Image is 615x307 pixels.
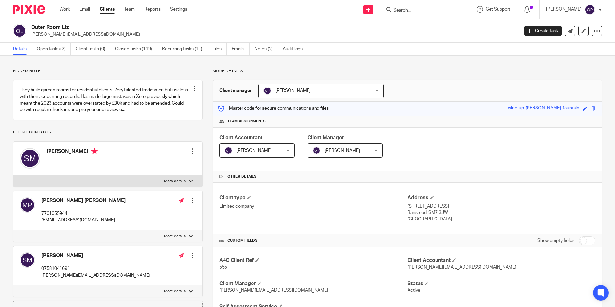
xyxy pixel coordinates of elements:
[144,6,161,13] a: Reports
[219,288,328,293] span: [PERSON_NAME][EMAIL_ADDRESS][DOMAIN_NAME]
[31,31,515,38] p: [PERSON_NAME][EMAIL_ADDRESS][DOMAIN_NAME]
[585,5,595,15] img: svg%3E
[213,69,602,74] p: More details
[13,24,26,38] img: svg%3E
[91,148,98,154] i: Primary
[408,288,420,293] span: Active
[408,257,595,264] h4: Client Accountant
[219,257,407,264] h4: A4C Client Ref
[225,147,232,154] img: svg%3E
[219,238,407,243] h4: CUSTOM FIELDS
[393,8,451,14] input: Search
[524,26,562,36] a: Create task
[115,43,157,55] a: Closed tasks (119)
[219,88,252,94] h3: Client manager
[218,105,329,112] p: Master code for secure communications and files
[20,148,40,169] img: svg%3E
[219,135,262,140] span: Client Accountant
[236,148,272,153] span: [PERSON_NAME]
[408,265,516,270] span: [PERSON_NAME][EMAIL_ADDRESS][DOMAIN_NAME]
[124,6,135,13] a: Team
[508,105,579,112] div: wind-up-[PERSON_NAME]-fountain
[325,148,360,153] span: [PERSON_NAME]
[227,119,266,124] span: Team assignments
[408,216,595,222] p: [GEOGRAPHIC_DATA]
[170,6,187,13] a: Settings
[13,69,203,74] p: Pinned note
[212,43,227,55] a: Files
[408,203,595,209] p: [STREET_ADDRESS]
[13,43,32,55] a: Details
[313,147,320,154] img: svg%3E
[31,24,418,31] h2: Outer Room Ltd
[254,43,278,55] a: Notes (2)
[20,197,35,213] img: svg%3E
[408,194,595,201] h4: Address
[232,43,250,55] a: Emails
[219,194,407,201] h4: Client type
[219,203,407,209] p: Limited company
[164,289,186,294] p: More details
[275,88,311,93] span: [PERSON_NAME]
[408,209,595,216] p: Banstead, SM7 3JW
[37,43,71,55] a: Open tasks (2)
[227,174,257,179] span: Other details
[486,7,510,12] span: Get Support
[219,265,227,270] span: 555
[20,252,35,268] img: svg%3E
[263,87,271,95] img: svg%3E
[13,130,203,135] p: Client contacts
[13,5,45,14] img: Pixie
[41,197,126,204] h4: [PERSON_NAME] [PERSON_NAME]
[41,265,150,272] p: 07581041691
[219,280,407,287] h4: Client Manager
[100,6,115,13] a: Clients
[283,43,307,55] a: Audit logs
[41,217,126,223] p: [EMAIL_ADDRESS][DOMAIN_NAME]
[41,210,126,217] p: 7701055944
[47,148,98,156] h4: [PERSON_NAME]
[164,234,186,239] p: More details
[307,135,344,140] span: Client Manager
[79,6,90,13] a: Email
[162,43,207,55] a: Recurring tasks (11)
[41,272,150,279] p: [PERSON_NAME][EMAIL_ADDRESS][DOMAIN_NAME]
[546,6,582,13] p: [PERSON_NAME]
[408,280,595,287] h4: Status
[537,237,574,244] label: Show empty fields
[164,179,186,184] p: More details
[41,252,150,259] h4: [PERSON_NAME]
[76,43,110,55] a: Client tasks (0)
[60,6,70,13] a: Work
